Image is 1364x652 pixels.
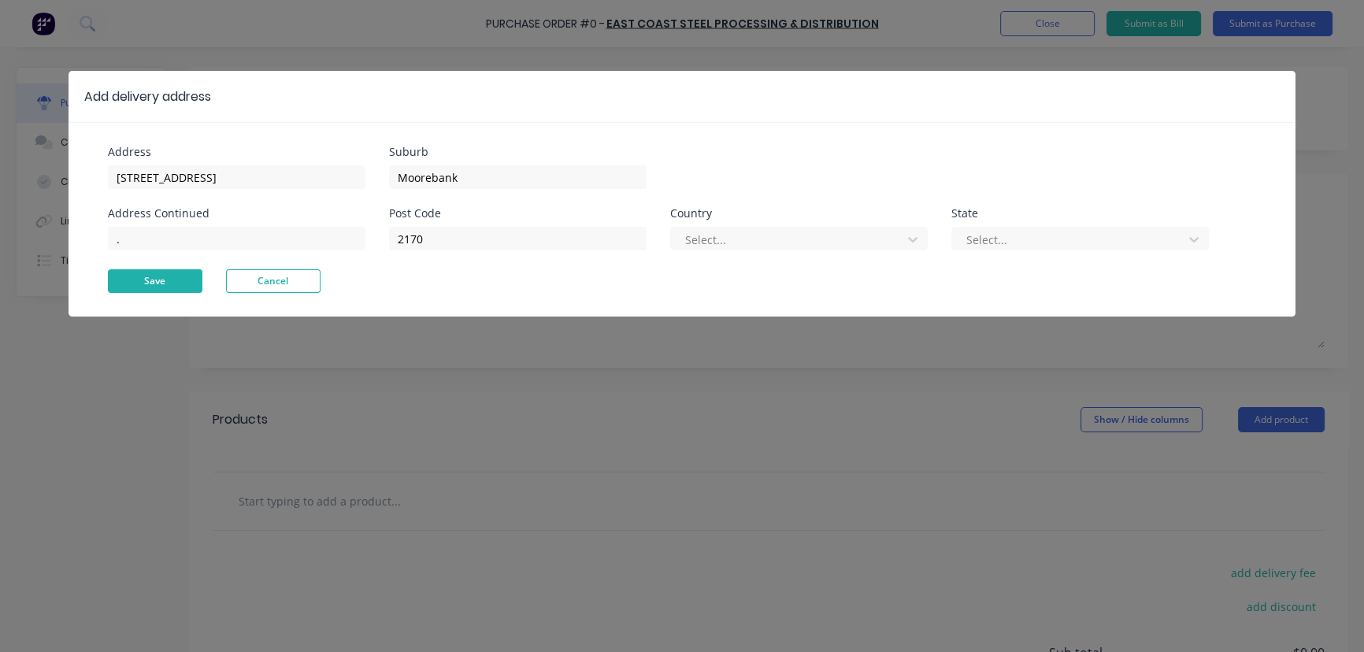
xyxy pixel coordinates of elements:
button: Cancel [226,269,321,293]
div: Country [670,208,928,219]
button: Save [108,269,202,293]
div: Address Continued [108,208,365,219]
div: Suburb [389,146,647,157]
div: State [951,208,1209,219]
div: Post Code [389,208,647,219]
div: Add delivery address [84,87,211,106]
div: Address [108,146,365,157]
